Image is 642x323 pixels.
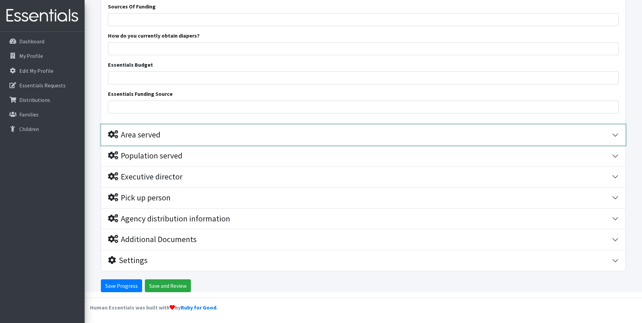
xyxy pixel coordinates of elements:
a: Edit My Profile [3,64,82,78]
div: Pick up person [108,193,171,203]
label: How do you currently obtain diapers? [108,31,200,40]
div: Agency distribution information [108,214,230,224]
p: Distributions [19,96,50,103]
div: Settings [108,256,148,265]
button: Agency distribution information [101,209,625,229]
p: Edit My Profile [19,67,53,74]
input: Save Progress [101,279,142,292]
div: Additional Documents [108,235,197,244]
a: Ruby for Good [181,304,216,311]
button: Additional Documents [101,229,625,250]
input: Save and Review [145,279,191,292]
label: Essentials Funding Source [108,90,173,98]
button: Settings [101,250,625,271]
label: Sources Of Funding [108,2,156,10]
button: Executive director [101,167,625,187]
button: Pick up person [101,188,625,208]
p: Essentials Requests [19,82,66,89]
a: Families [3,108,82,121]
p: Dashboard [19,38,44,45]
img: HumanEssentials [3,4,82,27]
a: Essentials Requests [3,79,82,92]
div: Population served [108,151,182,161]
button: Area served [101,125,625,145]
strong: Human Essentials was built with by . [90,304,218,311]
label: Essentials Budget [108,61,153,69]
button: Population served [101,146,625,166]
p: Families [19,111,39,118]
div: Area served [108,130,160,140]
a: My Profile [3,49,82,63]
p: Children [19,126,39,132]
a: Dashboard [3,35,82,48]
p: My Profile [19,52,43,59]
a: Children [3,122,82,136]
div: Executive director [108,172,182,182]
a: Distributions [3,93,82,107]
